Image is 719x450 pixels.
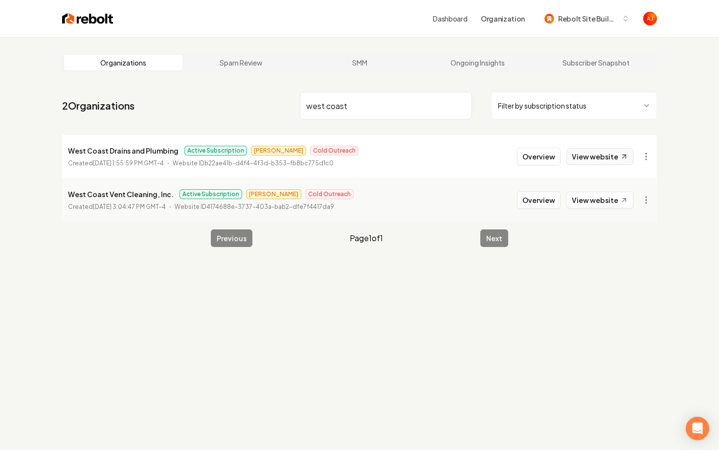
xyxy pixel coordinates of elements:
[537,55,655,70] a: Subscriber Snapshot
[175,202,334,212] p: Website ID 4174688e-3737-403a-bab2-dfe7f4417da9
[93,159,164,167] time: [DATE] 1:55:59 PM GMT-4
[558,14,618,24] span: Rebolt Site Builder
[544,14,554,23] img: Rebolt Site Builder
[300,92,472,119] input: Search by name or ID
[62,12,113,25] img: Rebolt Logo
[68,145,179,157] p: West Coast Drains and Plumbing
[68,188,174,200] p: West Coast Vent Cleaning, Inc.
[566,192,633,208] a: View website
[184,146,247,156] span: Active Subscription
[566,148,633,165] a: View website
[350,232,383,244] span: Page 1 of 1
[300,55,419,70] a: SMM
[93,203,166,210] time: [DATE] 3:04:47 PM GMT-4
[517,191,561,209] button: Overview
[310,146,359,156] span: Cold Outreach
[68,202,166,212] p: Created
[475,10,531,27] button: Organization
[68,158,164,168] p: Created
[64,55,182,70] a: Organizations
[643,12,657,25] img: Austin Jellison
[173,158,334,168] p: Website ID b22ae41b-d4f4-4f3d-b353-fb8bc775d1c0
[246,189,301,199] span: [PERSON_NAME]
[305,189,354,199] span: Cold Outreach
[62,99,135,112] a: 2Organizations
[643,12,657,25] button: Open user button
[182,55,301,70] a: Spam Review
[517,148,561,165] button: Overview
[180,189,242,199] span: Active Subscription
[433,14,467,23] a: Dashboard
[251,146,306,156] span: [PERSON_NAME]
[419,55,537,70] a: Ongoing Insights
[686,417,709,440] div: Open Intercom Messenger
